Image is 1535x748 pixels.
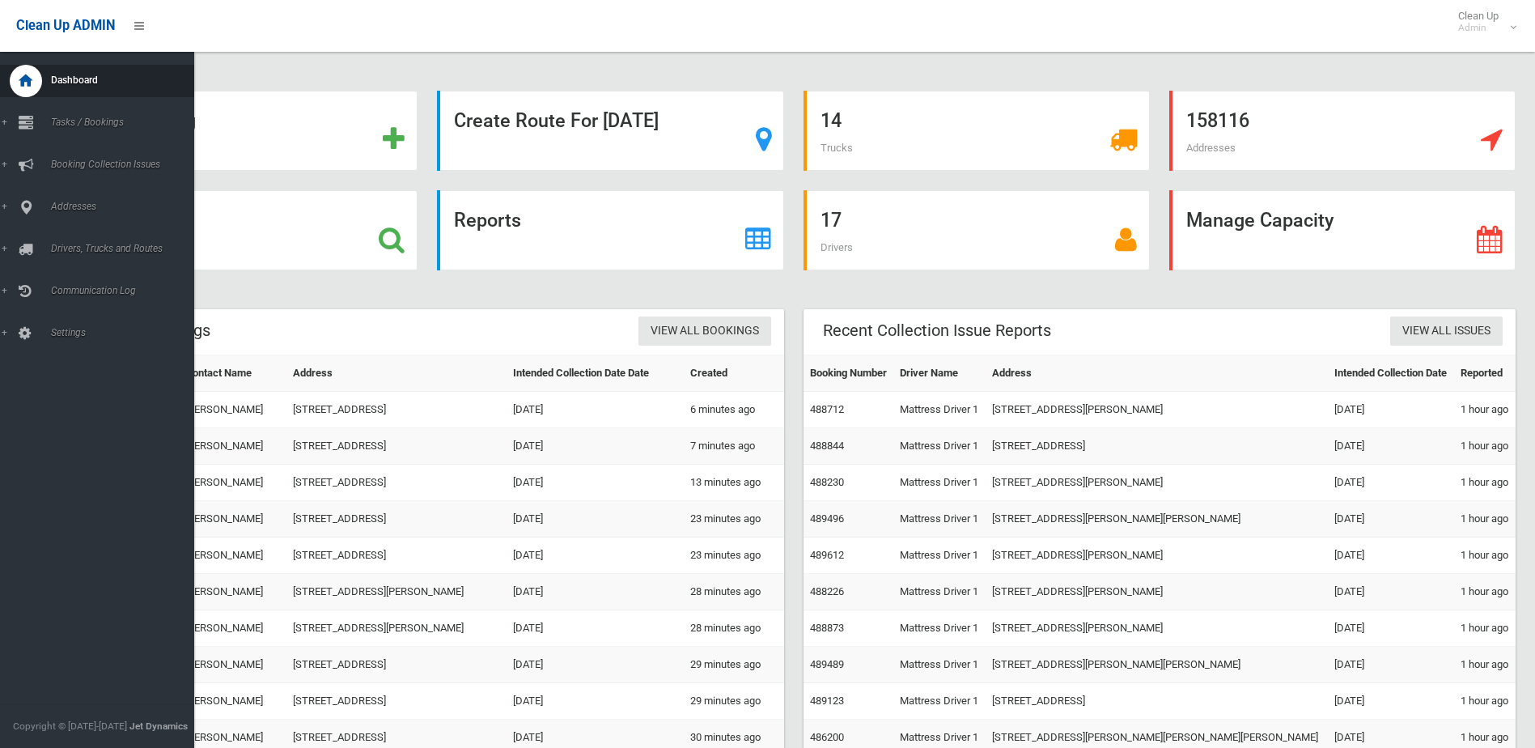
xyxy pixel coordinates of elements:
[71,91,418,171] a: Add Booking
[507,355,685,392] th: Intended Collection Date Date
[986,647,1328,683] td: [STREET_ADDRESS][PERSON_NAME][PERSON_NAME]
[286,538,506,574] td: [STREET_ADDRESS]
[684,501,783,538] td: 23 minutes ago
[13,720,127,732] span: Copyright © [DATE]-[DATE]
[1328,428,1454,465] td: [DATE]
[1454,392,1516,428] td: 1 hour ago
[1328,538,1454,574] td: [DATE]
[804,355,894,392] th: Booking Number
[1169,91,1516,171] a: 158116 Addresses
[46,74,206,86] span: Dashboard
[893,465,986,501] td: Mattress Driver 1
[1328,392,1454,428] td: [DATE]
[1328,465,1454,501] td: [DATE]
[1328,501,1454,538] td: [DATE]
[507,574,685,610] td: [DATE]
[286,574,506,610] td: [STREET_ADDRESS][PERSON_NAME]
[986,610,1328,647] td: [STREET_ADDRESS][PERSON_NAME]
[893,392,986,428] td: Mattress Driver 1
[893,538,986,574] td: Mattress Driver 1
[810,695,844,707] a: 489123
[1328,647,1454,683] td: [DATE]
[454,209,521,232] strong: Reports
[437,91,783,171] a: Create Route For [DATE]
[179,683,287,720] td: [PERSON_NAME]
[286,610,506,647] td: [STREET_ADDRESS][PERSON_NAME]
[810,476,844,488] a: 488230
[821,241,853,253] span: Drivers
[179,647,287,683] td: [PERSON_NAME]
[1169,190,1516,270] a: Manage Capacity
[1454,501,1516,538] td: 1 hour ago
[507,538,685,574] td: [DATE]
[16,18,115,33] span: Clean Up ADMIN
[810,658,844,670] a: 489489
[821,109,842,132] strong: 14
[684,428,783,465] td: 7 minutes ago
[810,622,844,634] a: 488873
[893,428,986,465] td: Mattress Driver 1
[810,512,844,525] a: 489496
[821,209,842,232] strong: 17
[684,392,783,428] td: 6 minutes ago
[507,392,685,428] td: [DATE]
[1454,610,1516,647] td: 1 hour ago
[46,117,206,128] span: Tasks / Bookings
[507,501,685,538] td: [DATE]
[1186,142,1236,154] span: Addresses
[179,574,287,610] td: [PERSON_NAME]
[46,243,206,254] span: Drivers, Trucks and Routes
[684,647,783,683] td: 29 minutes ago
[507,683,685,720] td: [DATE]
[286,355,506,392] th: Address
[1458,22,1499,34] small: Admin
[893,610,986,647] td: Mattress Driver 1
[46,159,206,170] span: Booking Collection Issues
[638,317,771,346] a: View All Bookings
[46,201,206,212] span: Addresses
[507,647,685,683] td: [DATE]
[507,428,685,465] td: [DATE]
[179,392,287,428] td: [PERSON_NAME]
[179,465,287,501] td: [PERSON_NAME]
[507,610,685,647] td: [DATE]
[286,683,506,720] td: [STREET_ADDRESS]
[1454,355,1516,392] th: Reported
[46,285,206,296] span: Communication Log
[684,574,783,610] td: 28 minutes ago
[810,440,844,452] a: 488844
[804,91,1150,171] a: 14 Trucks
[804,190,1150,270] a: 17 Drivers
[986,574,1328,610] td: [STREET_ADDRESS][PERSON_NAME]
[986,465,1328,501] td: [STREET_ADDRESS][PERSON_NAME]
[986,538,1328,574] td: [STREET_ADDRESS][PERSON_NAME]
[1454,538,1516,574] td: 1 hour ago
[684,538,783,574] td: 23 minutes ago
[1328,355,1454,392] th: Intended Collection Date
[893,355,986,392] th: Driver Name
[1328,574,1454,610] td: [DATE]
[684,465,783,501] td: 13 minutes ago
[986,683,1328,720] td: [STREET_ADDRESS]
[1328,683,1454,720] td: [DATE]
[179,610,287,647] td: [PERSON_NAME]
[986,428,1328,465] td: [STREET_ADDRESS]
[454,109,659,132] strong: Create Route For [DATE]
[986,355,1328,392] th: Address
[179,428,287,465] td: [PERSON_NAME]
[810,585,844,597] a: 488226
[986,392,1328,428] td: [STREET_ADDRESS][PERSON_NAME]
[893,683,986,720] td: Mattress Driver 1
[684,610,783,647] td: 28 minutes ago
[821,142,853,154] span: Trucks
[179,538,287,574] td: [PERSON_NAME]
[1186,209,1334,232] strong: Manage Capacity
[810,731,844,743] a: 486200
[1454,428,1516,465] td: 1 hour ago
[1454,647,1516,683] td: 1 hour ago
[1186,109,1249,132] strong: 158116
[1454,574,1516,610] td: 1 hour ago
[1328,610,1454,647] td: [DATE]
[437,190,783,270] a: Reports
[986,501,1328,538] td: [STREET_ADDRESS][PERSON_NAME][PERSON_NAME]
